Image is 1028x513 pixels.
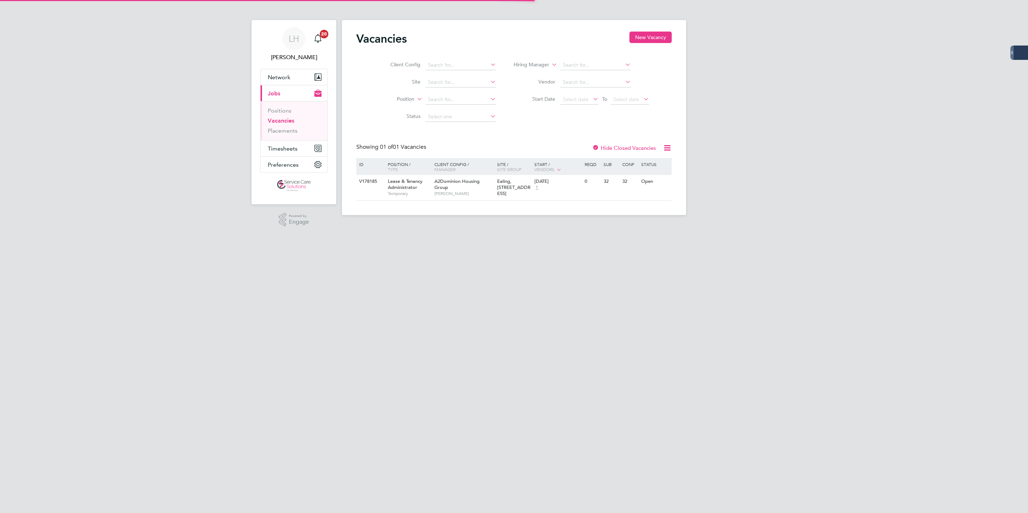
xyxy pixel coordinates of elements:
div: Sub [602,158,620,170]
label: Site [379,79,420,85]
input: Search for... [560,77,631,87]
input: Search for... [425,60,496,70]
div: 32 [620,175,639,188]
span: 01 Vacancies [380,143,426,151]
span: 1 [534,185,539,191]
span: Select date [563,96,589,103]
span: Type [388,166,398,172]
label: Vendor [514,79,555,85]
nav: Main navigation [252,20,336,204]
div: 0 [583,175,601,188]
div: Position / [382,158,433,175]
button: Jobs [261,85,327,101]
button: Timesheets [261,141,327,156]
label: Client Config [379,61,420,68]
div: V178185 [357,175,382,188]
div: Start / [533,158,583,176]
a: Placements [268,127,298,134]
span: A2Dominion Housing Group [434,178,480,190]
input: Search for... [425,95,496,105]
div: Client Config / [433,158,495,175]
input: Search for... [560,60,631,70]
span: Jobs [268,90,280,97]
span: [PERSON_NAME] [434,191,494,196]
span: Temporary [388,191,431,196]
span: Lewis Hodson [260,53,328,62]
span: Vendors [534,166,555,172]
button: Network [261,69,327,85]
button: New Vacancy [629,32,672,43]
label: Hide Closed Vacancies [592,144,656,151]
a: LH[PERSON_NAME] [260,27,328,62]
span: Engage [289,219,309,225]
label: Status [379,113,420,119]
div: Reqd [583,158,601,170]
label: Position [373,96,414,103]
a: 20 [311,27,325,50]
div: Jobs [261,101,327,140]
button: Preferences [261,157,327,172]
div: 32 [602,175,620,188]
a: Vacancies [268,117,294,124]
span: 01 of [380,143,393,151]
input: Search for... [425,77,496,87]
div: Conf [620,158,639,170]
a: Powered byEngage [279,213,309,227]
div: Status [639,158,671,170]
h2: Vacancies [356,32,407,46]
a: Go to home page [260,180,328,191]
span: Network [268,74,290,81]
div: [DATE] [534,179,581,185]
span: Powered by [289,213,309,219]
span: Site Group [497,166,522,172]
span: To [600,94,609,104]
div: Site / [495,158,533,175]
span: Timesheets [268,145,298,152]
span: Preferences [268,161,299,168]
img: servicecare-logo-retina.png [277,180,311,191]
span: 20 [320,30,328,38]
span: Ealing, [STREET_ADDRESS] [497,178,530,196]
div: Showing [356,143,428,151]
a: Positions [268,107,291,114]
label: Start Date [514,96,555,102]
div: ID [357,158,382,170]
span: LH [289,34,299,43]
div: Open [639,175,671,188]
label: Hiring Manager [508,61,549,68]
input: Select one [425,112,496,122]
span: Manager [434,166,456,172]
span: Select date [613,96,639,103]
span: Lease & Tenancy Administrator [388,178,423,190]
